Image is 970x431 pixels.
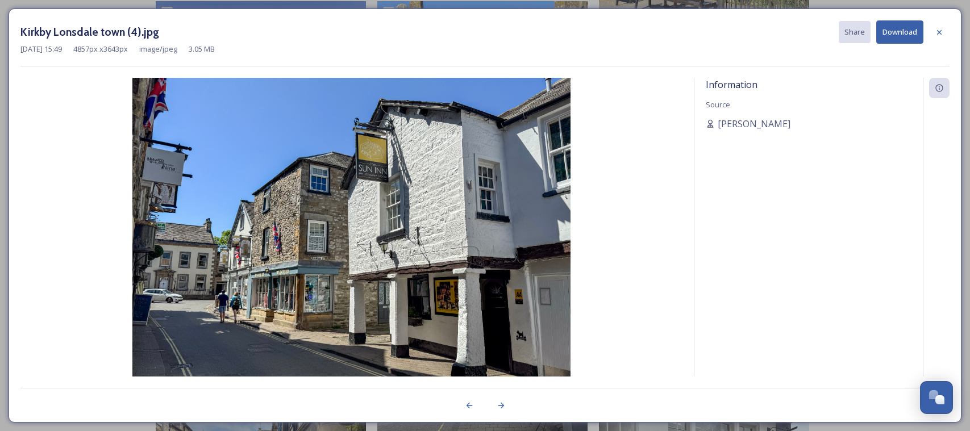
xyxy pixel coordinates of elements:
span: 3.05 MB [189,44,215,55]
span: [PERSON_NAME] [718,117,790,131]
span: 4857 px x 3643 px [73,44,128,55]
button: Share [839,21,871,43]
span: Source [706,99,730,110]
button: Download [876,20,923,44]
span: Information [706,78,757,91]
img: Kirkby%20Lonsdale%20town%20%284%29.jpg [20,78,682,407]
span: [DATE] 15:49 [20,44,62,55]
button: Open Chat [920,381,953,414]
h3: Kirkby Lonsdale town (4).jpg [20,24,159,40]
span: image/jpeg [139,44,177,55]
